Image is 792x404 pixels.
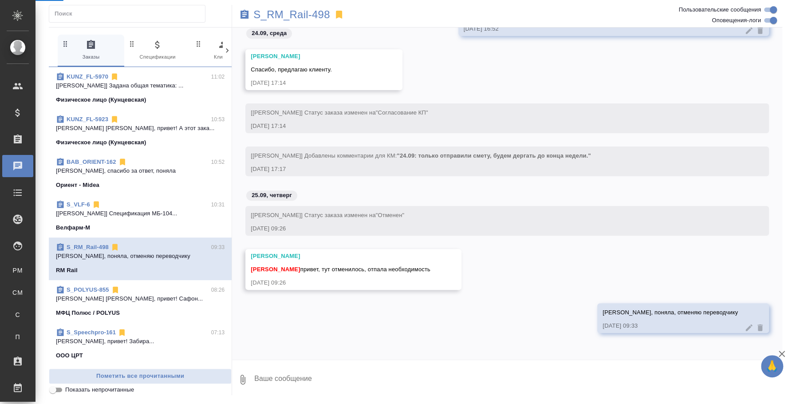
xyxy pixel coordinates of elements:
[110,72,119,81] svg: Отписаться
[65,385,134,394] span: Показать непрочитанные
[49,110,232,152] div: KUNZ_FL-592310:53[PERSON_NAME] [PERSON_NAME], привет! А этот зака...Физическое лицо (Кунцевская)
[11,288,24,297] span: CM
[128,40,136,48] svg: Зажми и перетащи, чтобы поменять порядок вкладок
[251,165,738,174] div: [DATE] 17:17
[7,306,29,324] a: С
[56,252,225,261] p: [PERSON_NAME], поняла, отменяю переводчику
[251,152,591,159] span: [[PERSON_NAME]] Добавлены комментарии для КМ:
[252,29,287,38] p: 24.09, среда
[603,309,738,316] span: [PERSON_NAME], поняла, отменяю переводчику
[56,223,90,232] p: Велфарм-М
[67,244,109,250] a: S_RM_Rail-498
[56,294,225,303] p: [PERSON_NAME] [PERSON_NAME], привет! Сафон...
[55,8,205,20] input: Поиск
[111,285,120,294] svg: Отписаться
[56,166,225,175] p: [PERSON_NAME], спасибо за ответ, поняла
[56,209,225,218] p: [[PERSON_NAME]] Спецификация МБ-104...
[56,309,120,317] p: МФЦ Полюс / POLYUS
[61,40,121,61] span: Заказы
[211,72,225,81] p: 11:02
[11,310,24,319] span: С
[397,152,591,159] span: "24.09: только отправили смету, будем дергать до конца недели."
[761,355,783,377] button: 🙏
[56,95,146,104] p: Физическое лицо (Кунцевская)
[56,138,146,147] p: Физическое лицо (Кунцевская)
[49,368,232,384] button: Пометить все прочитанными
[67,329,116,336] a: S_Speechpro-161
[49,195,232,238] div: S_VLF-610:31[[PERSON_NAME]] Спецификация МБ-104...Велфарм-М
[7,284,29,301] a: CM
[92,200,101,209] svg: Отписаться
[251,224,738,233] div: [DATE] 09:26
[251,278,430,287] div: [DATE] 09:26
[128,40,187,61] span: Спецификации
[56,266,78,275] p: RM Rail
[49,323,232,365] div: S_Speechpro-16107:13[PERSON_NAME], привет! Забира...OOO ЦРТ
[110,243,119,252] svg: Отписаться
[54,371,227,381] span: Пометить все прочитанными
[211,243,225,252] p: 09:33
[56,351,83,360] p: OOO ЦРТ
[764,357,780,376] span: 🙏
[251,66,332,73] span: Спасибо, предлагаю клиенту.
[67,286,109,293] a: S_POLYUS-855
[61,40,70,48] svg: Зажми и перетащи, чтобы поменять порядок вкладок
[211,200,225,209] p: 10:31
[376,109,428,116] span: "Согласование КП"
[211,158,225,166] p: 10:52
[118,328,126,337] svg: Отписаться
[11,266,24,275] span: PM
[56,181,99,190] p: Ориент - Midea
[253,10,330,19] a: S_RM_Rail-498
[252,191,292,200] p: 25.09, четверг
[603,321,738,330] div: [DATE] 09:33
[7,328,29,346] a: П
[251,266,300,273] span: [PERSON_NAME]
[56,337,225,346] p: [PERSON_NAME], привет! Забира...
[251,252,430,261] div: [PERSON_NAME]
[211,328,225,337] p: 07:13
[194,40,203,48] svg: Зажми и перетащи, чтобы поменять порядок вкладок
[56,124,225,133] p: [PERSON_NAME] [PERSON_NAME], привет! А этот зака...
[211,115,225,124] p: 10:53
[376,212,405,218] span: "Отменен"
[110,115,119,124] svg: Отписаться
[251,109,428,116] span: [[PERSON_NAME]] Статус заказа изменен на
[11,333,24,341] span: П
[67,116,108,123] a: KUNZ_FL-5923
[49,67,232,110] div: KUNZ_FL-597011:02[[PERSON_NAME]] Задана общая тематика: ...Физическое лицо (Кунцевская)
[678,5,761,14] span: Пользовательские сообщения
[7,261,29,279] a: PM
[712,16,761,25] span: Оповещения-логи
[118,158,127,166] svg: Отписаться
[211,285,225,294] p: 08:26
[251,52,371,61] div: [PERSON_NAME]
[251,212,404,218] span: [[PERSON_NAME]] Статус заказа изменен на
[251,266,430,273] span: привет, тут отменилось, отпала необходимость
[67,158,116,165] a: BAB_ORIENT-162
[67,201,90,208] a: S_VLF-6
[194,40,254,61] span: Клиенты
[56,81,225,90] p: [[PERSON_NAME]] Задана общая тематика: ...
[67,73,108,80] a: KUNZ_FL-5970
[49,238,232,280] div: S_RM_Rail-49809:33[PERSON_NAME], поняла, отменяю переводчикуRM Rail
[251,79,371,87] div: [DATE] 17:14
[49,152,232,195] div: BAB_ORIENT-16210:52[PERSON_NAME], спасибо за ответ, понялаОриент - Midea
[49,280,232,323] div: S_POLYUS-85508:26[PERSON_NAME] [PERSON_NAME], привет! Сафон...МФЦ Полюс / POLYUS
[251,122,738,131] div: [DATE] 17:14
